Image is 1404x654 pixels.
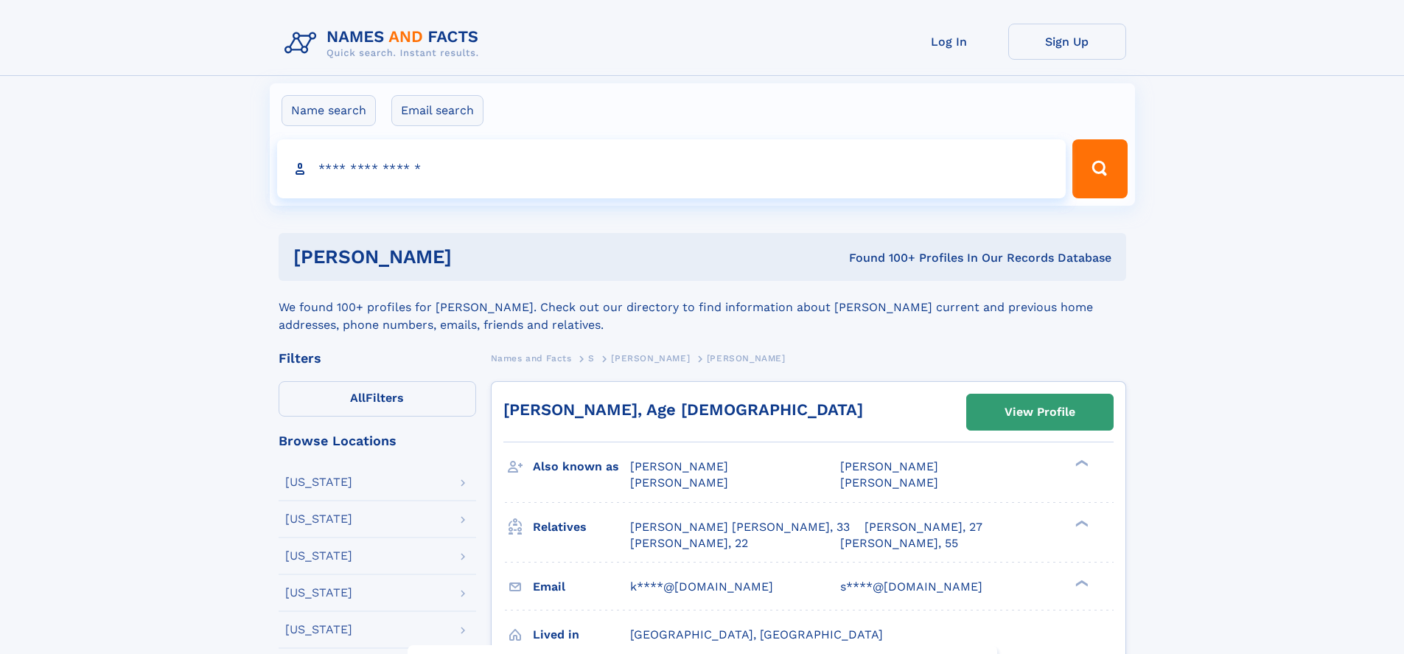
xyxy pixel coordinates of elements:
[285,513,352,525] div: [US_STATE]
[1072,518,1089,528] div: ❯
[865,519,982,535] a: [PERSON_NAME], 27
[491,349,572,367] a: Names and Facts
[533,622,630,647] h3: Lived in
[279,352,476,365] div: Filters
[630,535,748,552] a: [PERSON_NAME], 22
[1072,459,1089,468] div: ❯
[630,459,728,473] span: [PERSON_NAME]
[588,353,595,363] span: S
[285,550,352,562] div: [US_STATE]
[285,476,352,488] div: [US_STATE]
[282,95,376,126] label: Name search
[350,391,366,405] span: All
[840,459,938,473] span: [PERSON_NAME]
[588,349,595,367] a: S
[611,349,690,367] a: [PERSON_NAME]
[279,24,491,63] img: Logo Names and Facts
[293,248,651,266] h1: [PERSON_NAME]
[503,400,863,419] a: [PERSON_NAME], Age [DEMOGRAPHIC_DATA]
[611,353,690,363] span: [PERSON_NAME]
[840,476,938,490] span: [PERSON_NAME]
[1005,395,1075,429] div: View Profile
[1008,24,1126,60] a: Sign Up
[533,454,630,479] h3: Also known as
[279,381,476,417] label: Filters
[630,476,728,490] span: [PERSON_NAME]
[285,624,352,636] div: [US_STATE]
[707,353,786,363] span: [PERSON_NAME]
[1072,578,1089,588] div: ❯
[279,281,1126,334] div: We found 100+ profiles for [PERSON_NAME]. Check out our directory to find information about [PERS...
[630,627,883,641] span: [GEOGRAPHIC_DATA], [GEOGRAPHIC_DATA]
[277,139,1066,198] input: search input
[285,587,352,599] div: [US_STATE]
[650,250,1111,266] div: Found 100+ Profiles In Our Records Database
[279,434,476,448] div: Browse Locations
[840,535,958,552] a: [PERSON_NAME], 55
[1072,139,1127,198] button: Search Button
[391,95,483,126] label: Email search
[967,394,1113,430] a: View Profile
[533,515,630,540] h3: Relatives
[890,24,1008,60] a: Log In
[533,574,630,599] h3: Email
[630,519,850,535] a: [PERSON_NAME] [PERSON_NAME], 33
